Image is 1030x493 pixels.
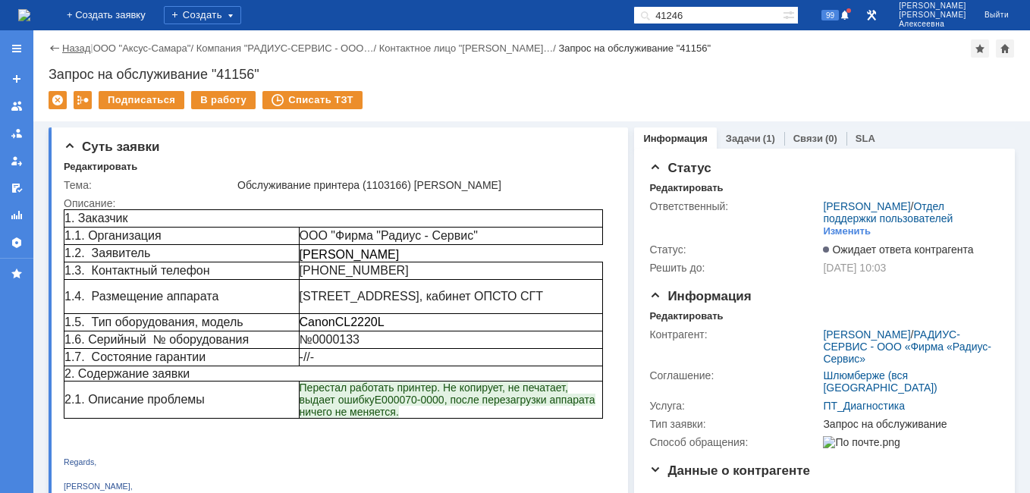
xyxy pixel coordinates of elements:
[1,184,141,196] span: 2.1. Описание проблемы
[5,231,29,255] a: Настройки
[649,161,711,175] span: Статус
[64,140,159,154] span: Суть заявки
[899,2,966,11] span: [PERSON_NAME]
[899,20,966,29] span: Алексеевна
[649,243,820,256] div: Статус:
[649,182,723,194] div: Редактировать
[823,262,886,274] span: [DATE] 10:03
[649,328,820,341] div: Контрагент:
[93,42,191,54] a: ООО "Аксус-Самара"
[236,106,272,119] span: Canon
[18,9,30,21] img: logo
[272,106,287,119] span: CL
[649,418,820,430] div: Тип заявки:
[18,9,30,21] a: Перейти на домашнюю страницу
[5,121,29,146] a: Заявки в моей ответственности
[196,42,379,54] div: /
[649,369,820,382] div: Соглашение:
[726,133,761,144] a: Задачи
[43,122,278,134] a: [EMAIL_ADDRESS][DOMAIN_NAME]
[823,200,953,225] a: Отдел поддержки пользователей
[1,158,126,171] span: 2. Содержание заявки
[971,39,989,58] div: Добавить в избранное
[823,369,937,394] a: Шлюмберже (вся [GEOGRAPHIC_DATA])
[90,42,93,53] div: |
[1,2,64,15] span: 1. Заказчик
[825,133,837,144] div: (0)
[823,400,905,412] a: ПТ_Диагностика
[5,149,29,173] a: Мои заявки
[996,39,1014,58] div: Сделать домашней страницей
[64,161,137,173] div: Редактировать
[649,310,723,322] div: Редактировать
[823,200,910,212] a: [PERSON_NAME]
[236,55,345,68] span: [PHONE_NUMBER]
[649,463,810,478] span: Данные о контрагенте
[823,225,871,237] div: Изменить
[793,133,823,144] a: Связи
[1,37,86,50] span: 1.2. Заявитель
[93,42,196,54] div: /
[649,262,820,274] div: Решить до:
[5,203,29,228] a: Отчеты
[236,39,336,52] span: [PERSON_NAME]
[196,42,374,54] a: Компания "РАДИУС-СЕРВИС - ООО…
[287,106,314,119] span: 2220
[823,200,993,225] div: /
[5,67,29,91] a: Создать заявку
[43,120,278,135] strong: [EMAIL_ADDRESS][DOMAIN_NAME]
[821,10,839,20] span: 99
[64,197,611,209] div: Описание:
[649,436,820,448] div: Способ обращения:
[62,42,90,54] a: Назад
[823,243,973,256] span: Ожидает ответа контрагента
[1,80,155,93] span: 1.4. Размещение аппарата
[823,418,993,430] div: Запрос на обслуживание
[1,141,142,154] span: 1.7. Состояние гарантии
[823,328,993,365] div: /
[314,106,321,119] span: L
[649,289,751,303] span: Информация
[1,20,98,33] span: 1.1. Организация
[236,124,276,137] span: №0000
[379,42,559,54] div: /
[559,42,711,54] div: Запрос на обслуживание "41156"
[649,400,820,412] div: Услуга:
[49,67,1015,82] div: Запрос на обслуживание "41156"
[311,184,318,196] span: E
[236,20,414,33] span: ООО "Фирма "Радиус - Сервис"
[763,133,775,144] div: (1)
[1,124,185,137] span: 1.6. Серийный № оборудования
[236,141,251,154] span: -//-
[237,179,608,191] div: Обслуживание принтера (1103166) [PERSON_NAME]
[5,94,29,118] a: Заявки на командах
[1,106,180,119] span: 1.5. Тип оборудования, модель
[5,176,29,200] a: Мои согласования
[1,55,146,68] span: 1.3. Контактный телефон
[236,80,479,93] span: [STREET_ADDRESS], кабинет ОПСТО СГТ
[823,436,900,448] img: По почте.png
[899,11,966,20] span: [PERSON_NAME]
[236,184,532,209] span: 000070-0000, после перезагрузки аппарата ничего не меняется.
[164,6,241,24] div: Создать
[275,124,296,137] span: 133
[643,133,707,144] a: Информация
[64,179,234,191] div: Тема:
[379,42,554,54] a: Контактное лицо "[PERSON_NAME]…
[856,133,875,144] a: SLA
[783,7,798,21] span: Расширенный поиск
[49,91,67,109] div: Удалить
[823,328,991,365] a: РАДИУС-СЕРВИС - ООО «Фирма «Радиус-Сервис»
[823,328,910,341] a: [PERSON_NAME]
[862,6,881,24] a: Перейти в интерфейс администратора
[649,200,820,212] div: Ответственный:
[74,91,92,109] div: Работа с массовостью
[236,172,504,196] span: Перестал работать принтер. Не копирует, не печатает, выдает ошибку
